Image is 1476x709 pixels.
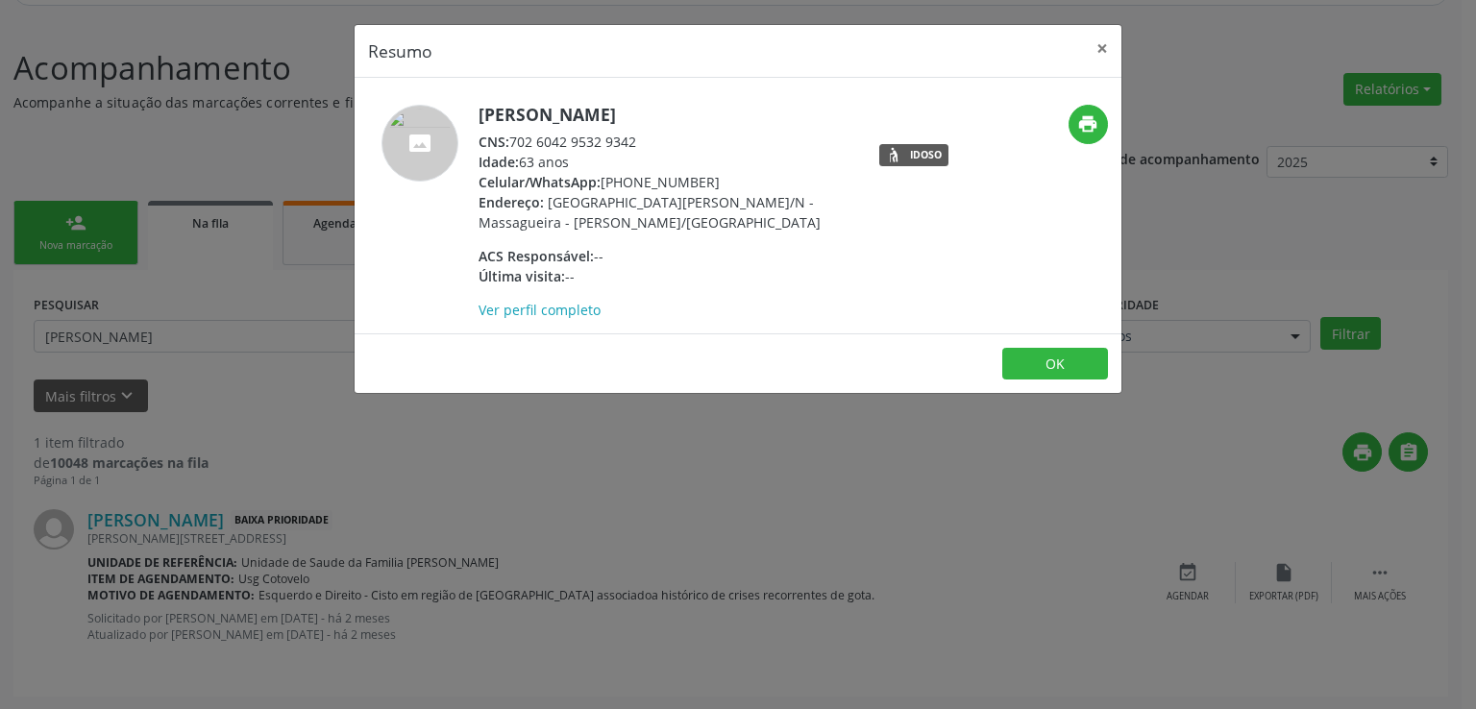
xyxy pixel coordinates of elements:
[479,172,852,192] div: [PHONE_NUMBER]
[479,247,594,265] span: ACS Responsável:
[479,266,852,286] div: --
[479,193,821,232] span: [GEOGRAPHIC_DATA][PERSON_NAME]/N - Massagueira - [PERSON_NAME]/[GEOGRAPHIC_DATA]
[479,105,852,125] h5: [PERSON_NAME]
[368,38,432,63] h5: Resumo
[1002,348,1108,380] button: OK
[381,105,458,182] img: accompaniment
[479,193,544,211] span: Endereço:
[479,301,601,319] a: Ver perfil completo
[479,246,852,266] div: --
[479,132,852,152] div: 702 6042 9532 9342
[479,173,601,191] span: Celular/WhatsApp:
[479,267,565,285] span: Última visita:
[479,133,509,151] span: CNS:
[1077,113,1098,134] i: print
[479,152,852,172] div: 63 anos
[1069,105,1108,144] button: print
[1083,25,1121,72] button: Close
[479,153,519,171] span: Idade:
[910,150,942,160] div: Idoso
